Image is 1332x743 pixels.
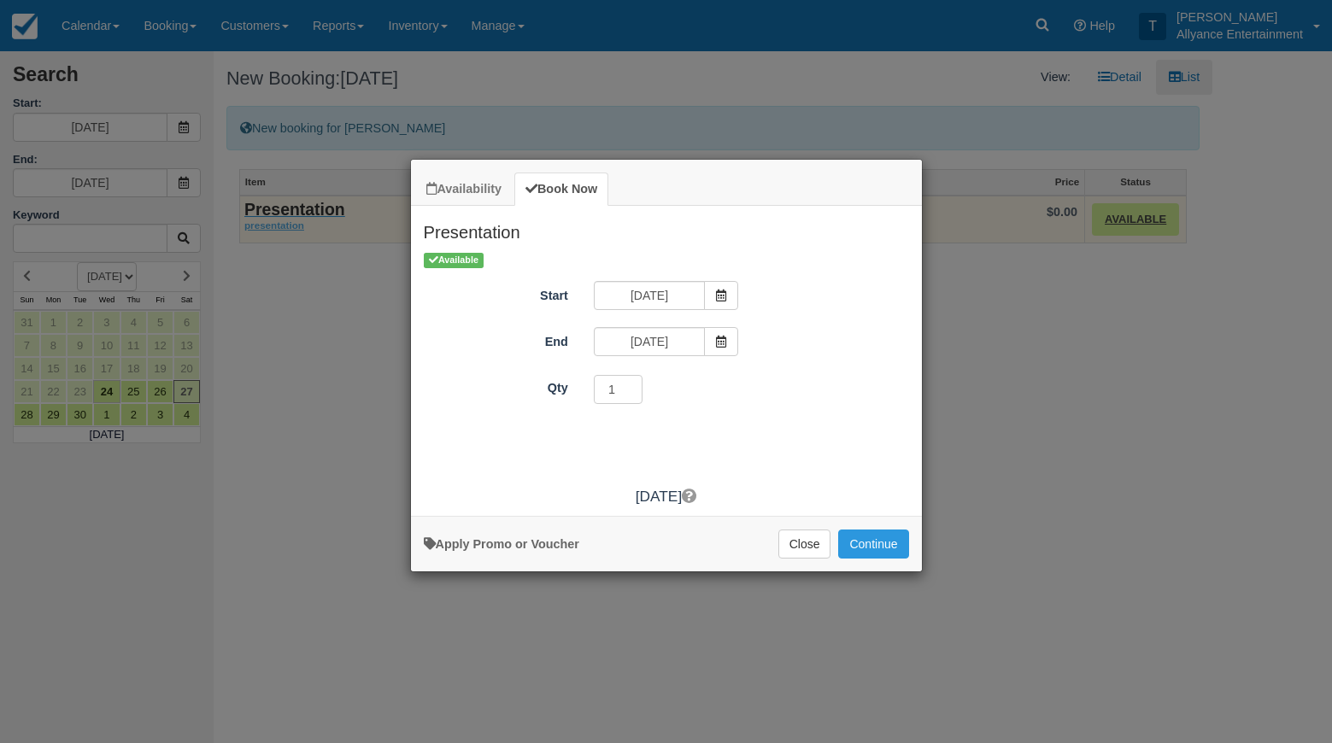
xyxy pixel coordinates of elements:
button: Close [778,529,831,559]
button: Add to Booking [838,529,908,559]
a: Book Now [514,173,608,206]
div: Item Modal [411,206,922,507]
span: Available [424,253,484,267]
span: [DATE] [636,488,682,505]
h2: Presentation [411,206,922,250]
a: Apply Voucher [424,537,579,551]
input: Qty [594,375,643,404]
label: Start [411,281,581,305]
label: End [411,327,581,351]
a: Availability [415,173,513,206]
label: Qty [411,373,581,397]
